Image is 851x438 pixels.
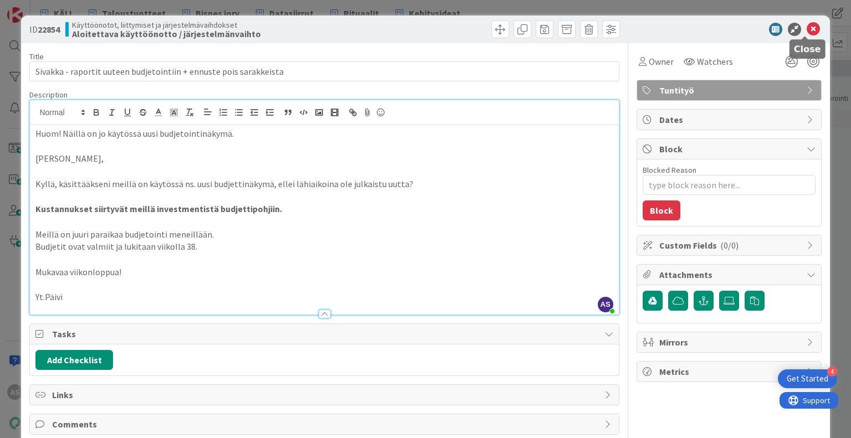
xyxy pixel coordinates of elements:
[52,388,598,401] span: Links
[72,20,261,29] span: Käyttöönotot, liittymiset ja järjestelmävaihdokset
[38,24,60,35] b: 22854
[35,152,613,165] p: [PERSON_NAME],
[52,327,598,341] span: Tasks
[659,84,801,97] span: Tuntityö
[35,203,282,214] strong: Kustannukset siirtyvät meillä investmentistä budjettipohjiin.
[643,200,680,220] button: Block
[35,291,613,303] p: Yt.Päivi
[643,165,696,175] label: Blocked Reason
[659,268,801,281] span: Attachments
[794,44,821,54] h5: Close
[35,350,113,370] button: Add Checklist
[649,55,674,68] span: Owner
[659,336,801,349] span: Mirrors
[29,90,68,100] span: Description
[35,228,613,241] p: Meillä on juuri paraikaa budjetointi meneillään.
[720,240,739,251] span: ( 0/0 )
[778,369,837,388] div: Open Get Started checklist, remaining modules: 4
[659,142,801,156] span: Block
[35,127,613,140] p: Huom! Näillä on jo käytössä uusi budjetointinäkymä.
[659,113,801,126] span: Dates
[35,178,613,190] p: Kyllä, käsittääkseni meillä on käytössä ns. uusi budjettinäkymä, ellei lähiaikoina ole julkaistu ...
[29,51,44,61] label: Title
[52,418,598,431] span: Comments
[827,367,837,377] div: 4
[29,61,619,81] input: type card name here...
[659,239,801,252] span: Custom Fields
[35,240,613,253] p: Budjetit ovat valmiit ja lukitaan viikolla 38.
[35,266,613,279] p: Mukavaa viikonloppua!
[598,297,613,312] span: AS
[23,2,50,15] span: Support
[787,373,828,384] div: Get Started
[659,365,801,378] span: Metrics
[29,23,60,36] span: ID
[697,55,733,68] span: Watchers
[72,29,261,38] b: Aloitettava käyttöönotto / järjestelmänvaihto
